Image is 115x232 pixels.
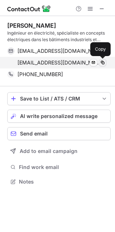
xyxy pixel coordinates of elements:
[7,110,111,123] button: AI write personalized message
[19,178,108,185] span: Notes
[7,92,111,105] button: save-profile-one-click
[7,127,111,140] button: Send email
[17,71,63,78] span: [PHONE_NUMBER]
[7,22,56,29] div: [PERSON_NAME]
[20,96,98,102] div: Save to List / ATS / CRM
[20,148,78,154] span: Add to email campaign
[7,145,111,158] button: Add to email campaign
[7,162,111,172] button: Find work email
[17,48,101,54] span: [EMAIL_ADDRESS][DOMAIN_NAME]
[19,164,108,170] span: Find work email
[17,59,101,66] span: [EMAIL_ADDRESS][DOMAIN_NAME]
[7,30,111,43] div: Ingénieur en électricité, spécialiste en concepts électriques dans les bâtiments industriels et a...
[7,4,51,13] img: ContactOut v5.3.10
[20,113,98,119] span: AI write personalized message
[7,177,111,187] button: Notes
[20,131,48,137] span: Send email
